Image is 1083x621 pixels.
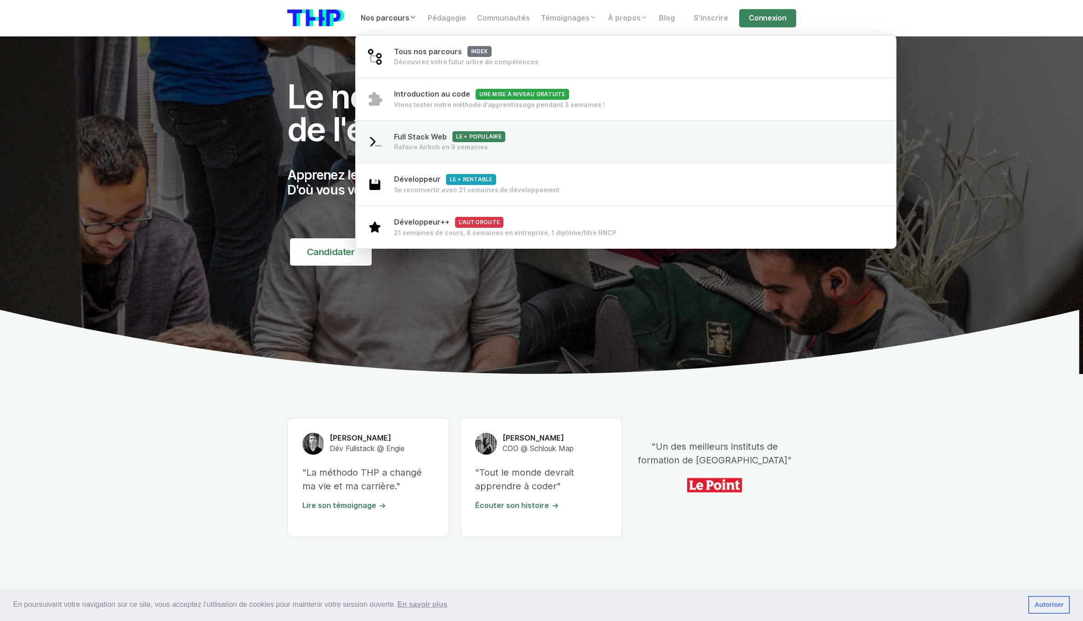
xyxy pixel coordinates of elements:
a: Full Stack WebLe + populaire Refaire Airbnb en 9 semaines [356,120,896,164]
img: terminal-92af89cfa8d47c02adae11eb3e7f907c.svg [367,133,383,150]
div: Découvrez votre futur arbre de compétences [394,57,539,67]
div: Refaire Airbnb en 9 semaines [394,143,505,152]
a: Communautés [472,9,535,27]
a: Développeur++L'autoroute 21 semaines de cours, 8 semaines en entreprise, 1 diplôme/titre RNCP [356,205,896,248]
a: À propos [602,9,653,27]
div: 21 semaines de cours, 8 semaines en entreprise, 1 diplôme/titre RNCP [394,228,617,237]
img: star-1b1639e91352246008672c7d0108e8fd.svg [367,219,383,235]
a: dismiss cookie message [1028,596,1070,614]
a: DéveloppeurLe + rentable Se reconvertir avec 21 semaines de développement [356,163,896,206]
span: L'autoroute [455,217,504,228]
div: Viens tester notre méthode d’apprentissage pendant 3 semaines ! [394,100,605,109]
a: S'inscrire [688,9,734,27]
img: git-4-38d7f056ac829478e83c2c2dd81de47b.svg [367,48,383,65]
a: Introduction au codeUne mise à niveau gratuite Viens tester notre méthode d’apprentissage pendant... [356,77,896,121]
a: Écouter son histoire [475,501,559,510]
h6: [PERSON_NAME] [503,433,574,443]
a: Pédagogie [422,9,472,27]
img: save-2003ce5719e3e880618d2f866ea23079.svg [367,176,383,193]
h1: Le nouveau standard de l'éducation. [287,80,623,146]
span: Dév Fullstack @ Engie [330,444,404,453]
a: Témoignages [535,9,602,27]
span: Introduction au code [394,90,569,98]
a: Nos parcours [355,9,422,27]
p: "Tout le monde devrait apprendre à coder" [475,466,607,493]
img: logo [287,10,344,26]
span: index [467,46,492,57]
p: "Un des meilleurs instituts de formation de [GEOGRAPHIC_DATA]" [633,440,796,467]
span: En poursuivant votre navigation sur ce site, vous acceptez l’utilisation de cookies pour mainteni... [13,598,1021,611]
img: Titouan [302,433,324,455]
a: Connexion [739,9,796,27]
span: Full Stack Web [394,133,505,141]
span: Tous nos parcours [394,47,492,56]
span: Développeur [394,175,496,184]
div: Se reconvertir avec 21 semaines de développement [394,185,560,195]
img: puzzle-4bde4084d90f9635442e68fcf97b7805.svg [367,91,383,107]
img: Melisande [475,433,497,455]
span: Développeur++ [394,218,504,226]
span: Une mise à niveau gratuite [476,89,569,100]
a: Candidater [290,238,372,266]
a: Blog [653,9,680,27]
a: learn more about cookies [396,598,449,611]
p: "La méthodo THP a changé ma vie et ma carrière." [302,466,435,493]
h6: [PERSON_NAME] [330,433,404,443]
p: Apprenez les compétences D'où vous voulez, en communauté. [287,168,623,198]
a: Tous nos parcoursindex Découvrez votre futur arbre de compétences [356,35,896,78]
a: Lire son témoignage [302,501,386,510]
span: COO @ Schlouk Map [503,444,574,453]
span: Le + rentable [446,174,496,185]
span: Le + populaire [452,131,505,142]
img: icon [687,474,742,496]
